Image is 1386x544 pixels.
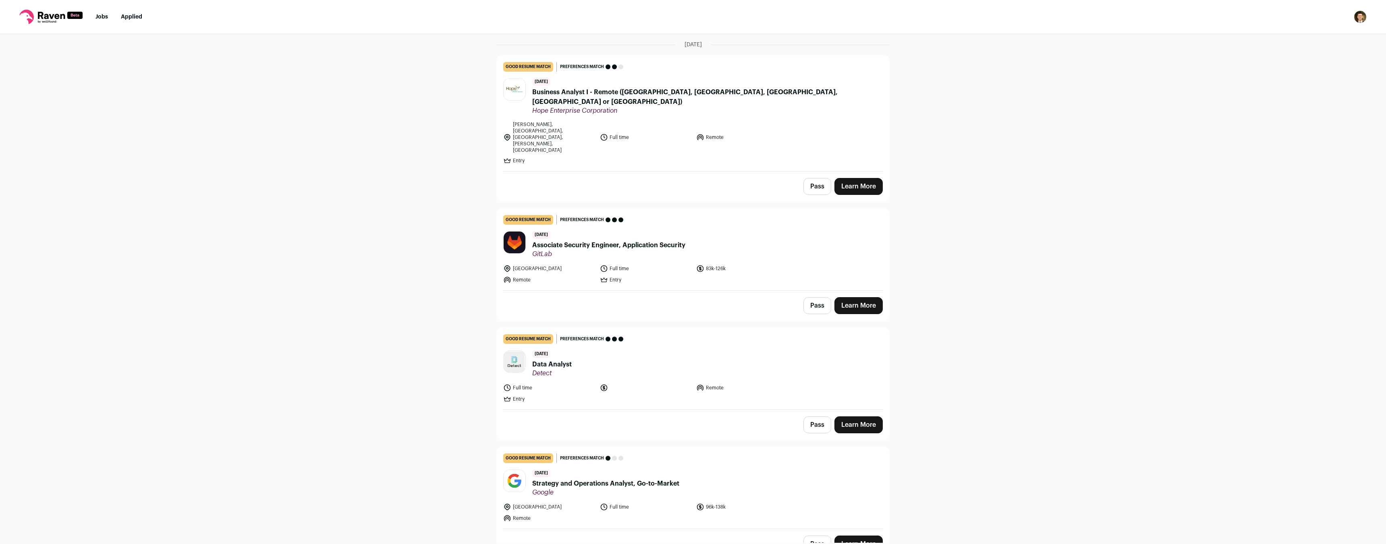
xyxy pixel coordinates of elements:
[803,178,831,195] button: Pass
[503,384,595,392] li: Full time
[532,107,883,115] span: Hope Enterprise Corporation
[503,157,595,165] li: Entry
[532,360,572,369] span: Data Analyst
[503,514,595,522] li: Remote
[532,470,550,477] span: [DATE]
[95,14,108,20] a: Jobs
[504,470,525,492] img: 8d2c6156afa7017e60e680d3937f8205e5697781b6c771928cb24e9df88505de.jpg
[504,351,525,372] img: 9c1a05d3eda303f90240e395e3076bbbc08c70e41c64d500e4d60351a94a8980.jpg
[497,209,889,290] a: good resume match Preferences match [DATE] Associate Security Engineer, Application Security GitL...
[532,369,572,377] span: Detect
[803,297,831,314] button: Pass
[685,41,702,49] span: [DATE]
[503,265,595,273] li: [GEOGRAPHIC_DATA]
[560,216,604,224] span: Preferences match
[532,231,550,239] span: [DATE]
[497,328,889,410] a: good resume match Preferences match [DATE] Data Analyst Detect Full time Remote Entry
[696,503,788,511] li: 96k-138k
[600,503,692,511] li: Full time
[600,121,692,153] li: Full time
[696,384,788,392] li: Remote
[504,79,525,100] img: 527785aec21cf37a7d4d1da0d130d317b1bf2afb0b9a9d4acfe710086ad6f736.jpg
[532,479,679,488] span: Strategy and Operations Analyst, Go-to-Market
[560,335,604,343] span: Preferences match
[497,56,889,171] a: good resume match Preferences match [DATE] Business Analyst I - Remote ([GEOGRAPHIC_DATA], [GEOGR...
[504,232,525,253] img: f010367c920b3ef2949ccc9270fd211fc88b2a4dd05f6208a3f8971a9efb9c26.jpg
[560,454,604,462] span: Preferences match
[532,350,550,358] span: [DATE]
[600,276,692,284] li: Entry
[600,265,692,273] li: Full time
[834,178,883,195] a: Learn More
[1354,10,1367,23] img: 19540706-medium_jpg
[696,121,788,153] li: Remote
[503,276,595,284] li: Remote
[503,395,595,403] li: Entry
[834,297,883,314] a: Learn More
[503,121,595,153] li: [PERSON_NAME], [GEOGRAPHIC_DATA], [GEOGRAPHIC_DATA], [PERSON_NAME], [GEOGRAPHIC_DATA]
[1354,10,1367,23] button: Open dropdown
[497,447,889,529] a: good resume match Preferences match [DATE] Strategy and Operations Analyst, Go-to-Market Google [...
[532,240,685,250] span: Associate Security Engineer, Application Security
[696,265,788,273] li: 83k-126k
[560,63,604,71] span: Preferences match
[532,87,883,107] span: Business Analyst I - Remote ([GEOGRAPHIC_DATA], [GEOGRAPHIC_DATA], [GEOGRAPHIC_DATA], [GEOGRAPHIC...
[532,250,685,258] span: GitLab
[803,416,831,433] button: Pass
[532,488,679,496] span: Google
[503,503,595,511] li: [GEOGRAPHIC_DATA]
[503,453,553,463] div: good resume match
[834,416,883,433] a: Learn More
[503,215,553,225] div: good resume match
[532,78,550,86] span: [DATE]
[121,14,142,20] a: Applied
[503,334,553,344] div: good resume match
[503,62,553,72] div: good resume match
